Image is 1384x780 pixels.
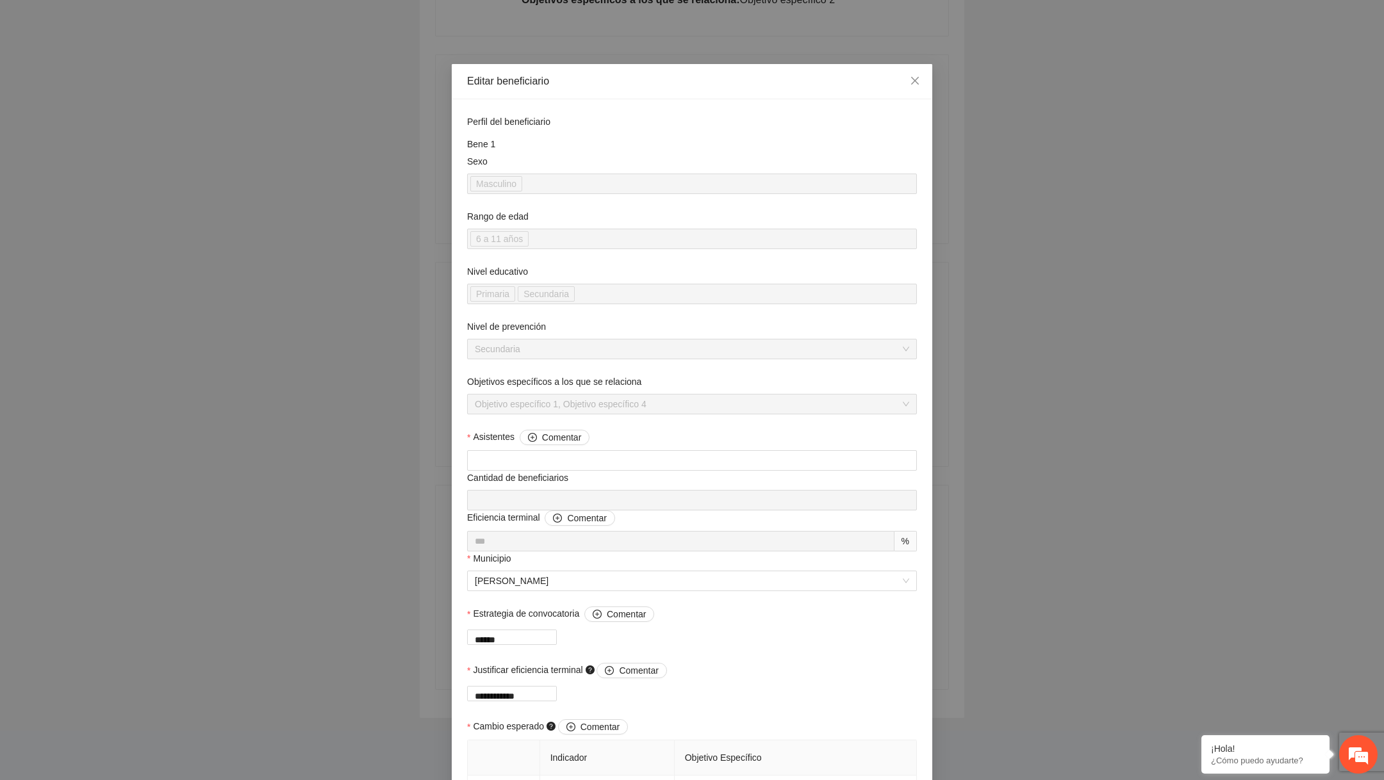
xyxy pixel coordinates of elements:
[467,209,529,223] label: Rango de edad
[467,154,488,168] label: Sexo
[67,65,215,82] div: Chatee con nosotros ahora
[898,64,932,99] button: Close
[675,740,917,776] th: Objetivo Específico
[467,320,546,334] label: Nivel de prevención
[593,610,602,620] span: plus-circle
[467,137,917,151] div: Bene 1
[542,430,581,444] span: Comentar
[467,264,528,279] label: Nivel educativo
[476,177,516,191] span: Masculino
[74,171,177,300] span: Estamos en línea.
[470,176,522,191] span: Masculino
[553,514,562,524] span: plus-circle
[558,719,628,735] button: Cambio esperado question-circle
[1211,756,1320,765] p: ¿Cómo puedo ayudarte?
[619,663,658,678] span: Comentar
[470,286,515,302] span: Primaria
[545,510,614,526] button: Eficiencia terminal
[566,722,575,733] span: plus-circle
[467,510,615,526] span: Eficiencia terminal
[547,722,556,731] span: question-circle
[470,231,529,247] span: 6 a 11 años
[540,740,675,776] th: Indicador
[520,430,589,445] button: Asistentes
[473,430,589,445] span: Asistentes
[475,339,909,359] span: Secundaria
[1211,743,1320,754] div: ¡Hola!
[584,606,654,622] button: Estrategia de convocatoria
[476,287,509,301] span: Primaria
[597,663,666,678] button: Justificar eficiencia terminal question-circle
[473,719,628,735] span: Cambio esperado
[605,666,614,676] span: plus-circle
[467,74,917,88] div: Editar beneficiario
[467,375,641,389] label: Objetivos específicos a los que se relaciona
[467,551,511,565] label: Municipio
[476,232,523,246] span: 6 a 11 años
[467,115,556,129] span: Perfil del beneficiario
[475,571,909,590] span: Allende
[518,286,575,302] span: Secundaria
[6,350,244,394] textarea: Escriba su mensaje y pulse “Intro”
[894,531,917,551] div: %
[910,76,920,86] span: close
[586,665,595,674] span: question-circle
[467,471,573,485] span: Cantidad de beneficiarios
[473,606,654,622] span: Estrategia de convocatoria
[523,287,569,301] span: Secundaria
[475,394,909,414] span: Objetivo específico 1, Objetivo específico 4
[581,720,620,734] span: Comentar
[607,607,646,621] span: Comentar
[528,433,537,443] span: plus-circle
[473,663,666,678] span: Justificar eficiencia terminal
[567,511,606,525] span: Comentar
[210,6,241,37] div: Minimizar ventana de chat en vivo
